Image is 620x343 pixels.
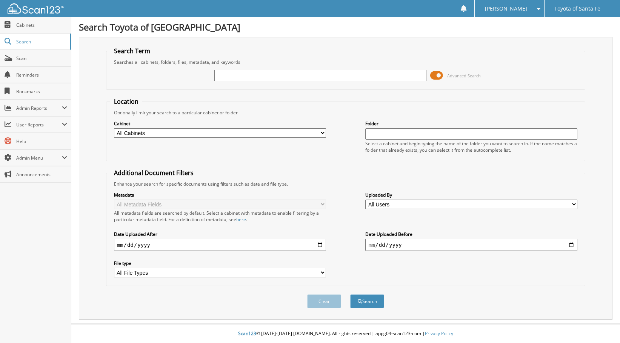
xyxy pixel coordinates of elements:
[16,55,67,62] span: Scan
[16,72,67,78] span: Reminders
[114,239,326,251] input: start
[110,181,582,187] div: Enhance your search for specific documents using filters such as date and file type.
[365,140,577,153] div: Select a cabinet and begin typing the name of the folder you want to search in. If the name match...
[236,216,246,223] a: here
[71,325,620,343] div: © [DATE]-[DATE] [DOMAIN_NAME]. All rights reserved | appg04-scan123-com |
[365,239,577,251] input: end
[16,105,62,111] span: Admin Reports
[16,22,67,28] span: Cabinets
[350,294,384,308] button: Search
[485,6,527,11] span: [PERSON_NAME]
[114,260,326,266] label: File type
[307,294,341,308] button: Clear
[365,231,577,237] label: Date Uploaded Before
[114,210,326,223] div: All metadata fields are searched by default. Select a cabinet with metadata to enable filtering b...
[110,109,582,116] div: Optionally limit your search to a particular cabinet or folder
[425,330,453,337] a: Privacy Policy
[114,120,326,127] label: Cabinet
[365,192,577,198] label: Uploaded By
[110,169,197,177] legend: Additional Document Filters
[365,120,577,127] label: Folder
[16,155,62,161] span: Admin Menu
[110,59,582,65] div: Searches all cabinets, folders, files, metadata, and keywords
[8,3,64,14] img: scan123-logo-white.svg
[79,21,612,33] h1: Search Toyota of [GEOGRAPHIC_DATA]
[447,73,481,78] span: Advanced Search
[110,97,142,106] legend: Location
[554,6,600,11] span: Toyota of Santa Fe
[16,171,67,178] span: Announcements
[114,231,326,237] label: Date Uploaded After
[16,38,66,45] span: Search
[16,138,67,145] span: Help
[16,122,62,128] span: User Reports
[114,192,326,198] label: Metadata
[110,47,154,55] legend: Search Term
[238,330,256,337] span: Scan123
[16,88,67,95] span: Bookmarks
